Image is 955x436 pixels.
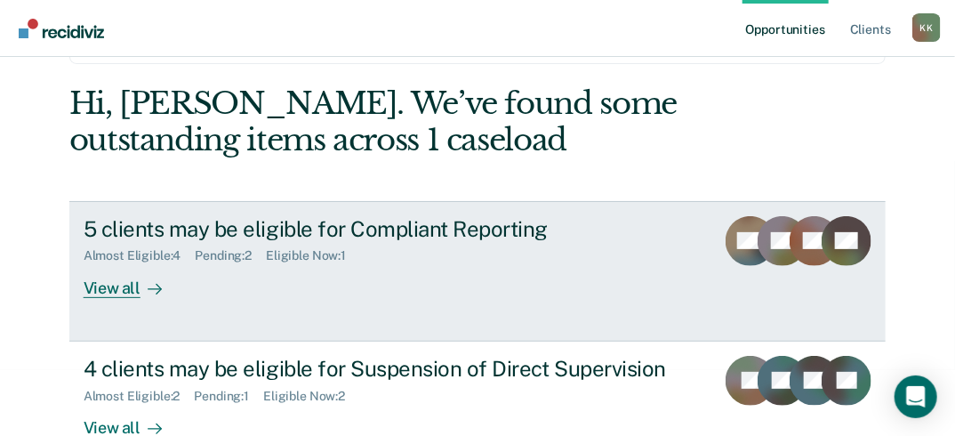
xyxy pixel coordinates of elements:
[266,248,360,263] div: Eligible Now : 1
[84,389,195,404] div: Almost Eligible : 2
[912,13,941,42] button: Profile dropdown button
[263,389,359,404] div: Eligible Now : 2
[84,216,702,242] div: 5 clients may be eligible for Compliant Reporting
[69,201,887,342] a: 5 clients may be eligible for Compliant ReportingAlmost Eligible:4Pending:2Eligible Now:1View all
[19,19,104,38] img: Recidiviz
[84,356,702,382] div: 4 clients may be eligible for Suspension of Direct Supervision
[895,375,937,418] div: Open Intercom Messenger
[84,248,196,263] div: Almost Eligible : 4
[69,85,723,158] div: Hi, [PERSON_NAME]. We’ve found some outstanding items across 1 caseload
[84,263,183,298] div: View all
[912,13,941,42] div: K K
[195,248,266,263] div: Pending : 2
[194,389,263,404] div: Pending : 1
